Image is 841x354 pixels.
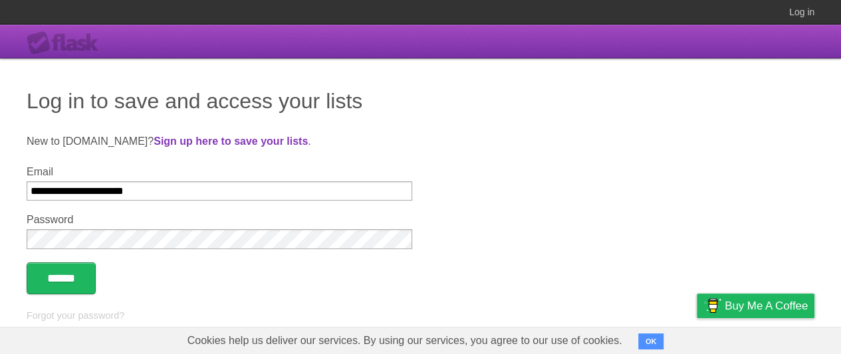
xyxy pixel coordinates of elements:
[703,294,721,317] img: Buy me a coffee
[27,85,814,117] h1: Log in to save and access your lists
[27,166,412,178] label: Email
[174,327,636,354] span: Cookies help us deliver our services. By using our services, you agree to our use of cookies.
[27,214,412,226] label: Password
[154,135,308,147] a: Sign up here to save your lists
[27,133,814,149] p: New to [DOMAIN_NAME]? .
[27,31,106,55] div: Flask
[725,294,808,317] span: Buy me a coffee
[697,294,814,318] a: Buy me a coffee
[27,310,124,321] a: Forgot your password?
[638,333,664,349] button: OK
